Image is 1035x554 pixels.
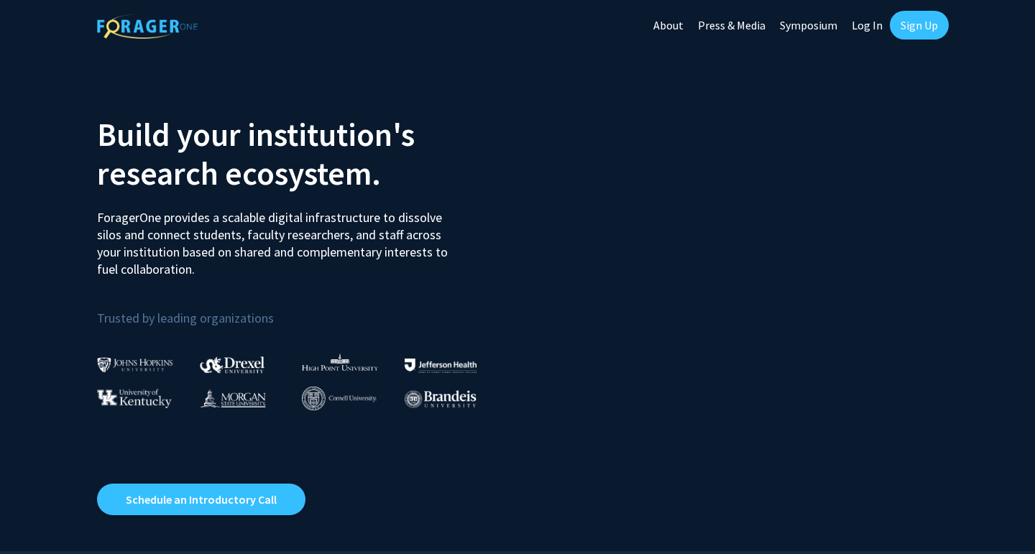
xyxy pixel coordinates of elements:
[405,390,477,408] img: Brandeis University
[97,14,198,39] img: ForagerOne Logo
[97,357,173,372] img: Johns Hopkins University
[97,115,507,193] h2: Build your institution's research ecosystem.
[200,389,266,407] img: Morgan State University
[97,484,305,515] a: Opens in a new tab
[97,198,458,278] p: ForagerOne provides a scalable digital infrastructure to dissolve silos and connect students, fac...
[302,387,377,410] img: Cornell University
[302,354,378,371] img: High Point University
[405,359,477,372] img: Thomas Jefferson University
[97,290,507,329] p: Trusted by leading organizations
[97,389,172,408] img: University of Kentucky
[200,356,264,373] img: Drexel University
[890,11,949,40] a: Sign Up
